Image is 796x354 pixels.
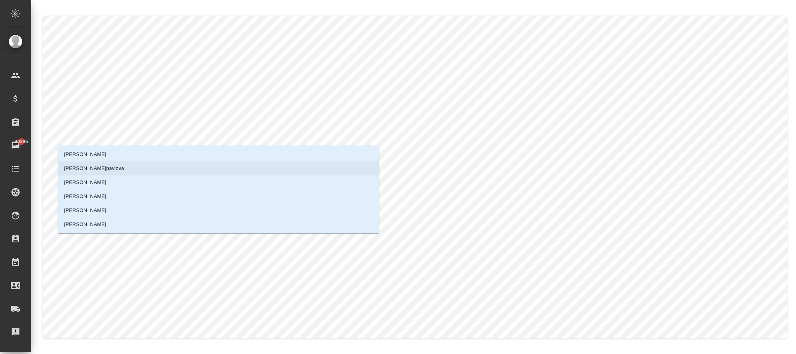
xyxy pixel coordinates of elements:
[64,221,106,228] p: [PERSON_NAME]
[64,179,106,186] p: [PERSON_NAME]
[64,207,106,214] p: [PERSON_NAME]
[64,193,106,200] p: [PERSON_NAME]
[2,136,29,155] a: 40396
[64,165,124,172] p: [PERSON_NAME]pavlova
[64,151,106,158] p: [PERSON_NAME]
[10,138,33,145] span: 40396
